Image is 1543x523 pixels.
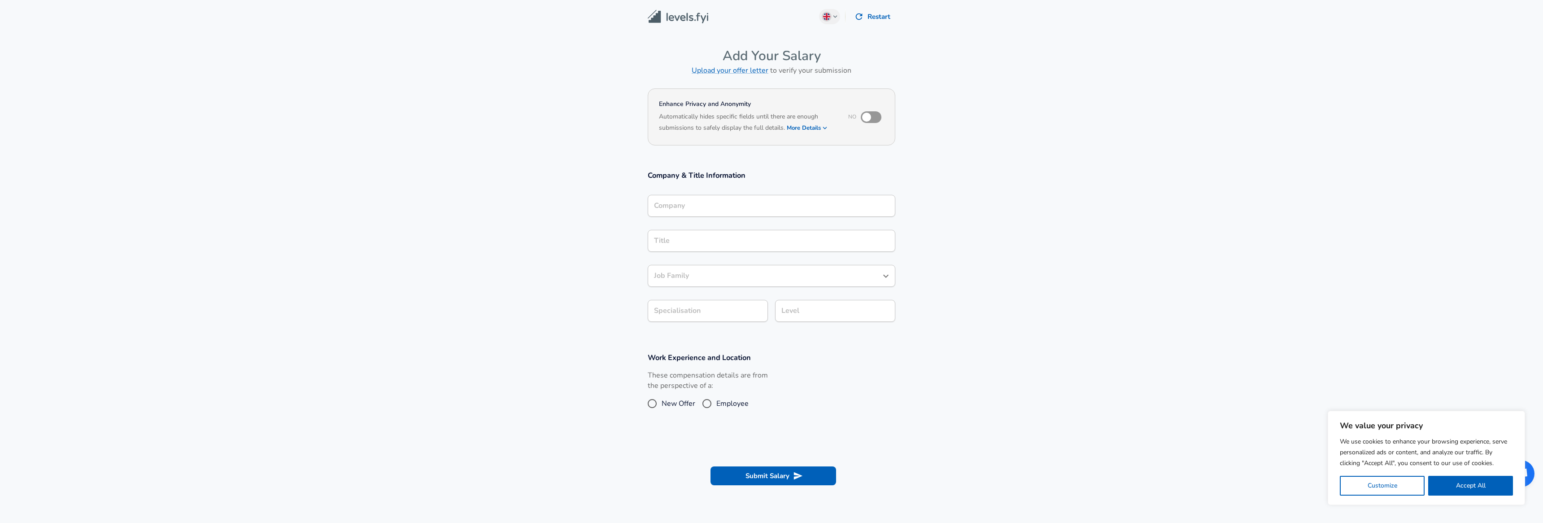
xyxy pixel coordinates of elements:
[648,10,708,24] img: Levels.fyi
[851,7,895,26] button: Restart
[1340,420,1513,431] p: We value your privacy
[787,122,828,134] button: More Details
[659,100,836,109] h4: Enhance Privacy and Anonymity
[652,199,891,213] input: Google
[648,370,768,391] label: These compensation details are from the perspective of a:
[1340,436,1513,469] p: We use cookies to enhance your browsing experience, serve personalized ads or content, and analyz...
[662,398,695,409] span: New Offer
[648,64,895,77] h6: to verify your submission
[716,398,749,409] span: Employee
[652,269,878,283] input: Software Engineer
[659,112,836,134] h6: Automatically hides specific fields until there are enough submissions to safely display the full...
[648,48,895,64] h4: Add Your Salary
[648,300,768,322] input: Specialisation
[1340,476,1425,496] button: Customize
[692,66,768,75] a: Upload your offer letter
[652,234,891,248] input: Software Engineer
[779,304,891,318] input: L3
[648,170,895,180] h3: Company & Title Information
[848,113,856,120] span: No
[648,352,895,363] h3: Work Experience and Location
[710,466,836,485] button: Submit Salary
[880,270,892,282] button: Open
[819,9,841,24] button: English (UK)
[1328,411,1525,505] div: We value your privacy
[1428,476,1513,496] button: Accept All
[823,13,830,20] img: English (UK)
